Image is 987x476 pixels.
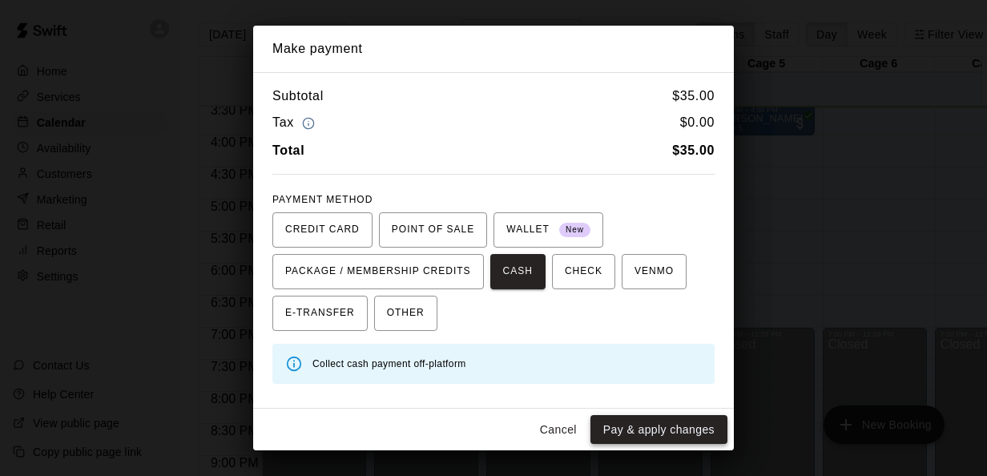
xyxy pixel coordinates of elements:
[272,194,373,205] span: PAYMENT METHOD
[312,358,466,369] span: Collect cash payment off-platform
[672,143,715,157] b: $ 35.00
[672,86,715,107] h6: $ 35.00
[506,217,590,243] span: WALLET
[272,296,368,331] button: E-TRANSFER
[490,254,546,289] button: CASH
[622,254,687,289] button: VENMO
[272,143,304,157] b: Total
[387,301,425,326] span: OTHER
[272,212,373,248] button: CREDIT CARD
[493,212,603,248] button: WALLET New
[565,259,602,284] span: CHECK
[503,259,533,284] span: CASH
[253,26,734,72] h2: Make payment
[379,212,487,248] button: POINT OF SALE
[374,296,437,331] button: OTHER
[272,86,324,107] h6: Subtotal
[272,112,319,134] h6: Tax
[285,301,355,326] span: E-TRANSFER
[590,415,727,445] button: Pay & apply changes
[552,254,615,289] button: CHECK
[392,217,474,243] span: POINT OF SALE
[559,220,590,241] span: New
[285,259,471,284] span: PACKAGE / MEMBERSHIP CREDITS
[634,259,674,284] span: VENMO
[285,217,360,243] span: CREDIT CARD
[533,415,584,445] button: Cancel
[272,254,484,289] button: PACKAGE / MEMBERSHIP CREDITS
[680,112,715,134] h6: $ 0.00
